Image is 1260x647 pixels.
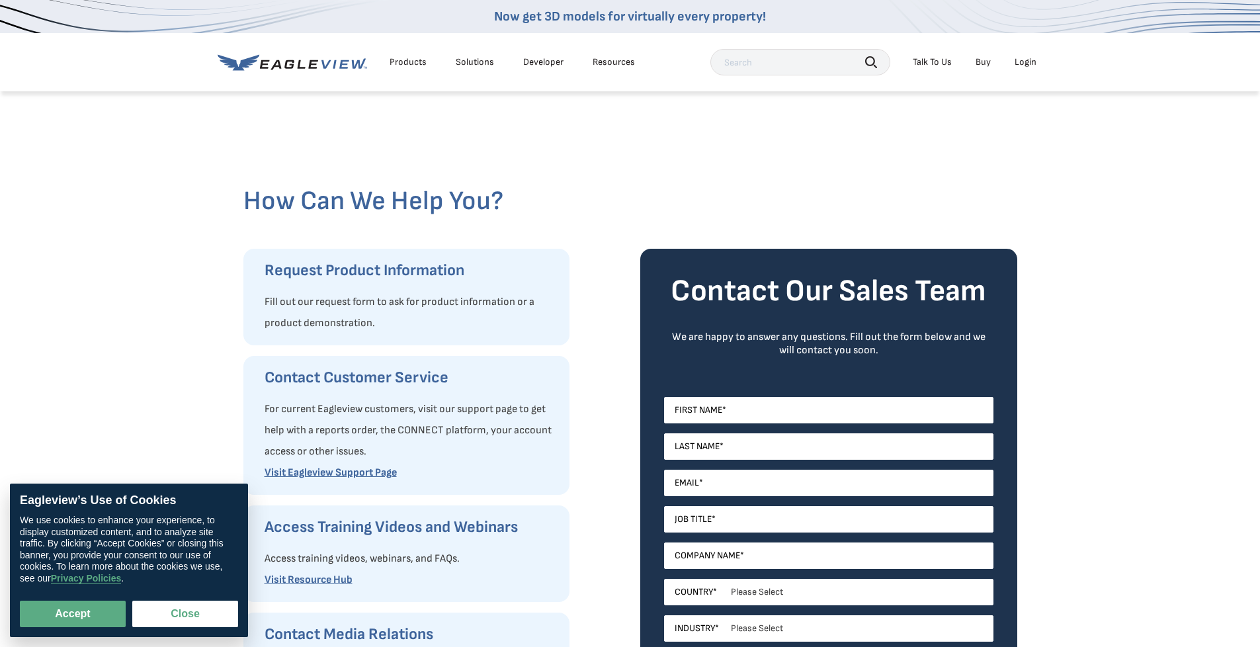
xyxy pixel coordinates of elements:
div: We are happy to answer any questions. Fill out the form below and we will contact you soon. [664,331,993,357]
a: Privacy Policies [51,573,122,584]
a: Visit Resource Hub [265,574,353,586]
a: Now get 3D models for virtually every property! [494,9,766,24]
p: Access training videos, webinars, and FAQs. [265,548,556,570]
button: Close [132,601,238,627]
p: For current Eagleview customers, visit our support page to get help with a reports order, the CON... [265,399,556,462]
h3: Contact Customer Service [265,367,556,388]
h2: How Can We Help You? [243,185,1017,217]
h3: Contact Media Relations [265,624,556,645]
div: Products [390,56,427,68]
strong: Contact Our Sales Team [671,273,986,310]
input: Search [710,49,890,75]
a: Visit Eagleview Support Page [265,466,397,479]
div: Solutions [456,56,494,68]
h3: Access Training Videos and Webinars [265,517,556,538]
a: Developer [523,56,564,68]
div: We use cookies to enhance your experience, to display customized content, and to analyze site tra... [20,515,238,584]
div: Resources [593,56,635,68]
div: Talk To Us [913,56,952,68]
a: Buy [976,56,991,68]
h3: Request Product Information [265,260,556,281]
p: Fill out our request form to ask for product information or a product demonstration. [265,292,556,334]
button: Accept [20,601,126,627]
div: Eagleview’s Use of Cookies [20,494,238,508]
div: Login [1015,56,1036,68]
